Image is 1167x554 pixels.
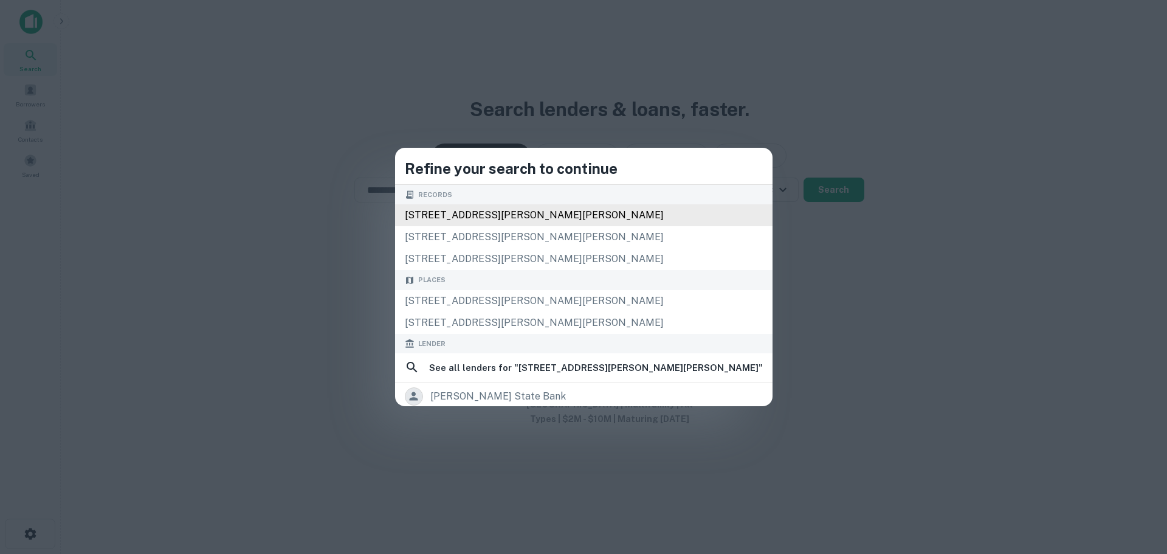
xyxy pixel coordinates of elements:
div: [STREET_ADDRESS][PERSON_NAME][PERSON_NAME] [395,248,773,270]
div: [STREET_ADDRESS][PERSON_NAME][PERSON_NAME] [395,226,773,248]
span: Records [418,190,452,200]
div: [STREET_ADDRESS][PERSON_NAME][PERSON_NAME] [395,204,773,226]
a: [PERSON_NAME] state bank [395,384,773,409]
span: Places [418,275,446,285]
span: Lender [418,339,446,349]
div: [PERSON_NAME] state bank [430,387,566,406]
div: [STREET_ADDRESS][PERSON_NAME][PERSON_NAME] [395,312,773,334]
h4: Refine your search to continue [405,158,763,179]
iframe: Chat Widget [1106,457,1167,515]
h6: See all lenders for " [STREET_ADDRESS][PERSON_NAME][PERSON_NAME] " [429,361,763,375]
div: [STREET_ADDRESS][PERSON_NAME][PERSON_NAME] [395,290,773,312]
